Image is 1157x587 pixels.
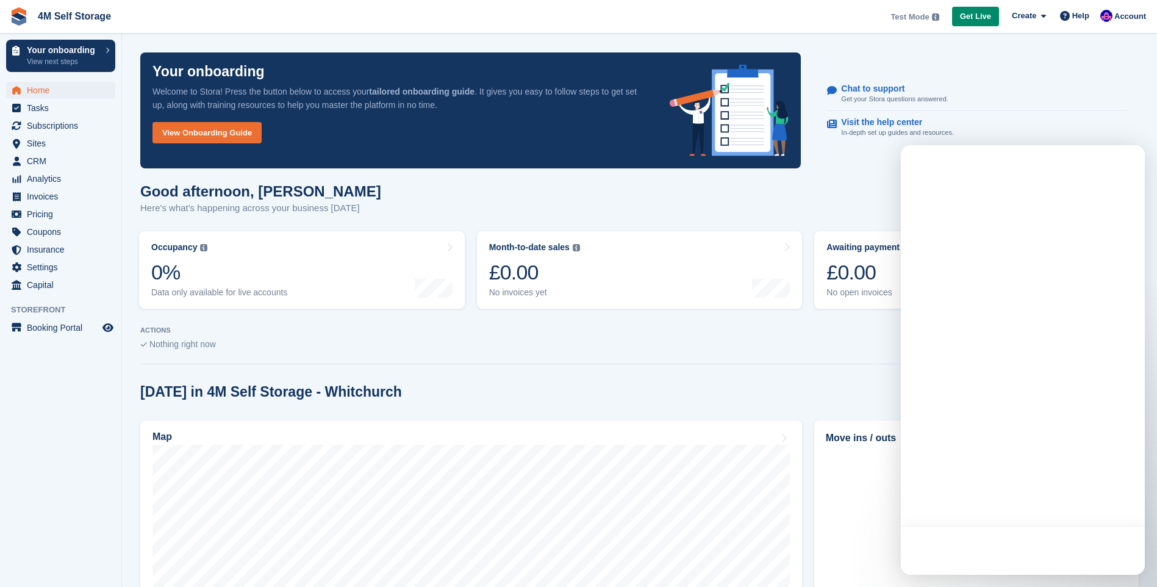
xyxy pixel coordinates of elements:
[841,84,938,94] p: Chat to support
[6,259,115,276] a: menu
[814,231,1140,309] a: Awaiting payment £0.00 No open invoices
[151,287,287,298] div: Data only available for live accounts
[573,244,580,251] img: icon-info-grey-7440780725fd019a000dd9b08b2336e03edf1995a4989e88bcd33f0948082b44.svg
[27,188,100,205] span: Invoices
[952,7,999,27] a: Get Live
[841,94,948,104] p: Get your Stora questions answered.
[477,231,803,309] a: Month-to-date sales £0.00 No invoices yet
[841,128,954,138] p: In-depth set up guides and resources.
[932,13,939,21] img: icon-info-grey-7440780725fd019a000dd9b08b2336e03edf1995a4989e88bcd33f0948082b44.svg
[841,117,944,128] p: Visit the help center
[6,206,115,223] a: menu
[6,99,115,117] a: menu
[11,304,121,316] span: Storefront
[140,183,381,200] h1: Good afternoon, [PERSON_NAME]
[489,242,570,253] div: Month-to-date sales
[6,135,115,152] a: menu
[6,276,115,293] a: menu
[6,82,115,99] a: menu
[139,231,465,309] a: Occupancy 0% Data only available for live accounts
[1114,10,1146,23] span: Account
[27,135,100,152] span: Sites
[151,242,197,253] div: Occupancy
[27,170,100,187] span: Analytics
[369,87,475,96] strong: tailored onboarding guide
[27,46,99,54] p: Your onboarding
[140,342,147,347] img: blank_slate_check_icon-ba018cac091ee9be17c0a81a6c232d5eb81de652e7a59be601be346b1b6ddf79.svg
[27,206,100,223] span: Pricing
[6,223,115,240] a: menu
[826,260,910,285] div: £0.00
[27,99,100,117] span: Tasks
[149,339,216,349] span: Nothing right now
[140,384,402,400] h2: [DATE] in 4M Self Storage - Whitchurch
[152,65,265,79] p: Your onboarding
[152,122,262,143] a: View Onboarding Guide
[670,65,789,156] img: onboarding-info-6c161a55d2c0e0a8cae90662b2fe09162a5109e8cc188191df67fb4f79e88e88.svg
[200,244,207,251] img: icon-info-grey-7440780725fd019a000dd9b08b2336e03edf1995a4989e88bcd33f0948082b44.svg
[27,259,100,276] span: Settings
[890,11,929,23] span: Test Mode
[27,117,100,134] span: Subscriptions
[27,82,100,99] span: Home
[33,6,116,26] a: 4M Self Storage
[1100,10,1112,22] img: Pete Clutton
[27,319,100,336] span: Booking Portal
[827,77,1127,111] a: Chat to support Get your Stora questions answered.
[489,287,580,298] div: No invoices yet
[960,10,991,23] span: Get Live
[826,242,900,253] div: Awaiting payment
[101,320,115,335] a: Preview store
[6,153,115,170] a: menu
[1072,10,1089,22] span: Help
[826,431,1127,445] h2: Move ins / outs
[140,326,1139,334] p: ACTIONS
[6,117,115,134] a: menu
[6,188,115,205] a: menu
[6,241,115,258] a: menu
[1012,10,1036,22] span: Create
[27,241,100,258] span: Insurance
[151,260,287,285] div: 0%
[489,260,580,285] div: £0.00
[6,170,115,187] a: menu
[827,111,1127,144] a: Visit the help center In-depth set up guides and resources.
[6,319,115,336] a: menu
[27,276,100,293] span: Capital
[152,431,172,442] h2: Map
[140,201,381,215] p: Here's what's happening across your business [DATE]
[27,56,99,67] p: View next steps
[6,40,115,72] a: Your onboarding View next steps
[10,7,28,26] img: stora-icon-8386f47178a22dfd0bd8f6a31ec36ba5ce8667c1dd55bd0f319d3a0aa187defe.svg
[152,85,650,112] p: Welcome to Stora! Press the button below to access your . It gives you easy to follow steps to ge...
[826,287,910,298] div: No open invoices
[27,223,100,240] span: Coupons
[27,153,100,170] span: CRM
